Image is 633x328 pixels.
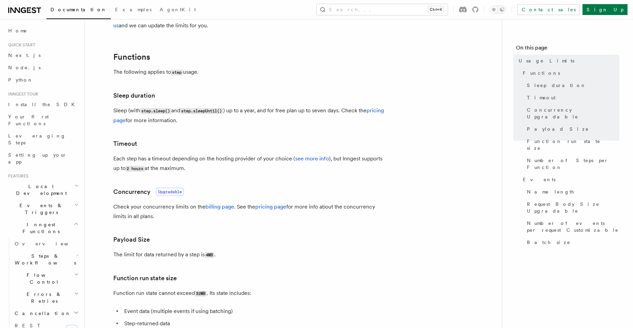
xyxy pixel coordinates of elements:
[5,199,80,218] button: Events & Triggers
[115,7,152,12] span: Examples
[524,135,619,154] a: Function run state size
[46,2,111,19] a: Documentation
[516,55,619,67] a: Usage Limits
[5,49,80,61] a: Next.js
[5,98,80,111] a: Install the SDK
[527,201,619,214] span: Request Body Size Upgradable
[8,65,41,70] span: Node.js
[5,91,38,97] span: Inngest tour
[8,152,67,165] span: Setting up your app
[12,307,80,319] button: Cancellation
[51,7,107,12] span: Documentation
[156,2,200,18] a: AgentKit
[8,114,49,126] span: Your first Functions
[8,77,33,83] span: Python
[524,236,619,248] a: Batch size
[5,111,80,130] a: Your first Functions
[5,130,80,149] a: Leveraging Steps
[113,288,386,298] p: Function run state cannot exceed . Its state includes:
[5,74,80,86] a: Python
[317,4,448,15] button: Search...Ctrl+K
[8,53,41,58] span: Next.js
[523,70,560,76] span: Functions
[156,188,184,196] span: Upgradable
[527,138,619,152] span: Function run state size
[295,155,329,162] a: see more info
[160,7,196,12] span: AgentKit
[524,123,619,135] a: Payload Size
[527,157,619,171] span: Number of Steps per Function
[8,133,66,145] span: Leveraging Steps
[113,273,177,283] a: Function run state size
[113,202,386,221] p: Check your concurrency limits on the . See the for more info about the concurrency limits in all ...
[122,306,386,316] li: Event data (multiple events if using batching)
[12,238,80,250] a: Overview
[126,166,145,172] code: 2 hours
[524,91,619,104] a: Timeout
[5,180,80,199] button: Local Development
[523,176,556,183] span: Events
[113,154,386,173] p: Each step has a timeout depending on the hosting provider of your choice ( ), but Inngest support...
[113,52,150,62] a: Functions
[5,202,74,216] span: Events & Triggers
[205,203,234,210] a: billing page
[15,241,85,246] span: Overview
[524,154,619,173] a: Number of Steps per Function
[12,250,80,269] button: Steps & Workflows
[519,57,574,64] span: Usage Limits
[527,82,586,89] span: Sleep duration
[195,291,207,297] code: 32MB
[140,108,171,114] code: step.sleep()
[524,79,619,91] a: Sleep duration
[527,94,556,101] span: Timeout
[5,221,74,235] span: Inngest Functions
[520,173,619,186] a: Events
[113,67,386,77] p: The following applies to usage.
[113,187,184,197] a: ConcurrencyUpgradable
[255,203,286,210] a: pricing page
[5,173,28,179] span: Features
[490,5,506,14] button: Toggle dark mode
[8,102,79,107] span: Install the SDK
[5,25,80,37] a: Home
[5,42,35,48] span: Quick start
[524,217,619,236] a: Number of events per request Customizable
[111,2,156,18] a: Examples
[582,4,628,15] a: Sign Up
[180,108,223,114] code: step.sleepUntil()
[527,106,619,120] span: Concurrency Upgradable
[12,291,74,304] span: Errors & Retries
[428,6,444,13] kbd: Ctrl+K
[5,149,80,168] a: Setting up your app
[12,272,74,285] span: Flow Control
[113,139,137,148] a: Timeout
[8,27,27,34] span: Home
[527,239,571,246] span: Batch size
[12,269,80,288] button: Flow Control
[171,70,183,75] code: step
[517,4,580,15] a: Contact sales
[205,252,214,258] code: 4MB
[12,310,71,317] span: Cancellation
[113,250,386,260] p: The limit for data returned by a step is .
[527,188,575,195] span: Name length
[524,104,619,123] a: Concurrency Upgradable
[113,91,155,100] a: Sleep duration
[5,218,80,238] button: Inngest Functions
[527,126,589,132] span: Payload Size
[516,44,619,55] h4: On this page
[527,220,619,233] span: Number of events per request Customizable
[113,106,386,125] p: Sleep (with and ) up to a year, and for free plan up to seven days. Check the for more information.
[524,198,619,217] a: Request Body Size Upgradable
[113,235,150,244] a: Payload Size
[5,183,74,197] span: Local Development
[5,61,80,74] a: Node.js
[12,288,80,307] button: Errors & Retries
[524,186,619,198] a: Name length
[113,11,386,30] p: Some of these limits are customizable, so if you need more than what the current limits provide, ...
[12,253,76,266] span: Steps & Workflows
[520,67,619,79] a: Functions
